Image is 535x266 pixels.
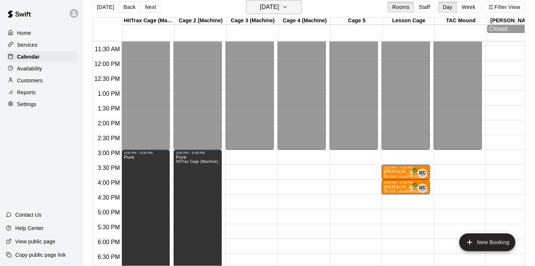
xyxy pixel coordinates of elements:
span: HitTrax Cage (Machine), Cage 2 (Machine) [176,160,252,164]
span: 5:30 PM [96,224,122,230]
div: 3:00 PM – 9:30 PM [124,151,168,155]
span: 2:00 PM [96,120,122,127]
div: Matt Cuervo [418,184,427,193]
div: 4:00 PM – 4:30 PM [384,181,428,184]
button: Next [140,1,161,13]
span: 30-min Lesson (Hitting, Pitching or fielding) [384,174,460,178]
p: Home [17,29,31,37]
p: Availability [17,65,42,72]
span: All customers have paid [408,170,415,178]
span: 12:30 PM [93,76,121,82]
span: 30-min Lesson (Hitting, Pitching or fielding) [384,189,460,193]
span: 6:30 PM [96,254,122,260]
h6: [DATE] [260,2,279,12]
button: Day [438,1,457,13]
span: 12:00 PM [93,61,121,67]
a: Services [6,39,78,50]
span: 11:30 AM [93,46,122,52]
span: 3:00 PM [96,150,122,156]
div: Cage 2 (Machine) [175,17,227,24]
div: TAC Mound [435,17,487,24]
a: Home [6,27,78,39]
span: 4:30 PM [96,194,122,201]
p: Calendar [17,53,40,60]
a: Settings [6,99,78,110]
a: Customers [6,75,78,86]
p: Copy public page link [15,251,66,259]
div: 3:00 PM – 9:30 PM [176,151,220,155]
span: 1:30 PM [96,105,122,112]
p: Contact Us [15,211,42,219]
button: Rooms [388,1,414,13]
div: HitTrax Cage (Machine) [123,17,175,24]
button: [DATE] [92,1,119,13]
a: Availability [6,63,78,74]
span: Matt Cuervo [421,184,427,193]
div: 3:30 PM – 4:00 PM: Braden Baird [382,165,430,180]
span: 1:00 PM [96,91,122,97]
button: add [459,233,515,251]
button: Filter View [483,1,525,13]
div: Cage 4 (Machine) [279,17,331,24]
span: MC [419,170,426,177]
p: Settings [17,101,36,108]
a: Reports [6,87,78,98]
div: Matt Cuervo [418,169,427,178]
button: Back [119,1,140,13]
button: Staff [414,1,435,13]
span: 2:30 PM [96,135,122,141]
div: 4:00 PM – 4:30 PM: Kyle Mazza [382,180,430,194]
a: Calendar [6,51,78,62]
p: Services [17,41,38,49]
div: 3:30 PM – 4:00 PM [384,166,428,170]
p: Help Center [15,224,43,232]
span: All customers have paid [408,185,415,193]
button: Week [457,1,480,13]
div: Cage 3 (Machine) [227,17,279,24]
p: Customers [17,77,43,84]
span: 3:30 PM [96,165,122,171]
div: Lesson Cage [383,17,435,24]
span: 5:00 PM [96,209,122,216]
span: MC [419,184,426,192]
p: View public page [15,238,55,245]
span: 6:00 PM [96,239,122,245]
div: Cage 5 [331,17,383,24]
p: Reports [17,89,36,96]
span: 4:00 PM [96,180,122,186]
span: Matt Cuervo [421,169,427,178]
